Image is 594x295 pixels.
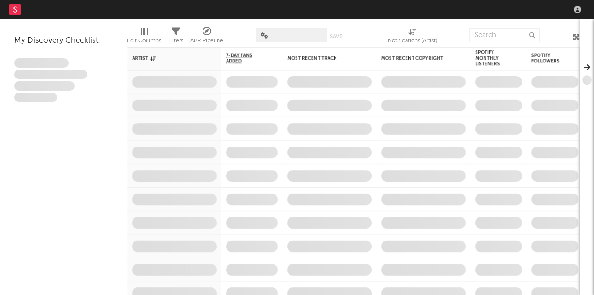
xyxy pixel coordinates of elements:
button: Save [330,34,342,39]
div: Filters [168,35,183,47]
div: Edit Columns [127,23,161,51]
div: A&R Pipeline [190,35,223,47]
div: Spotify Followers [531,53,564,64]
span: Aliquam viverra [14,93,57,102]
span: Lorem ipsum dolor [14,58,69,68]
div: Most Recent Copyright [381,55,452,61]
div: Artist [132,55,203,61]
div: Filters [168,23,183,51]
div: Notifications (Artist) [388,23,437,51]
div: Most Recent Track [287,55,358,61]
div: A&R Pipeline [190,23,223,51]
div: Spotify Monthly Listeners [475,50,508,67]
input: Search... [469,28,540,42]
span: 7-Day Fans Added [226,53,264,64]
span: Integer aliquet in purus et [14,70,87,79]
div: My Discovery Checklist [14,35,113,47]
div: Edit Columns [127,35,161,47]
span: Praesent ac interdum [14,81,75,91]
div: Notifications (Artist) [388,35,437,47]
